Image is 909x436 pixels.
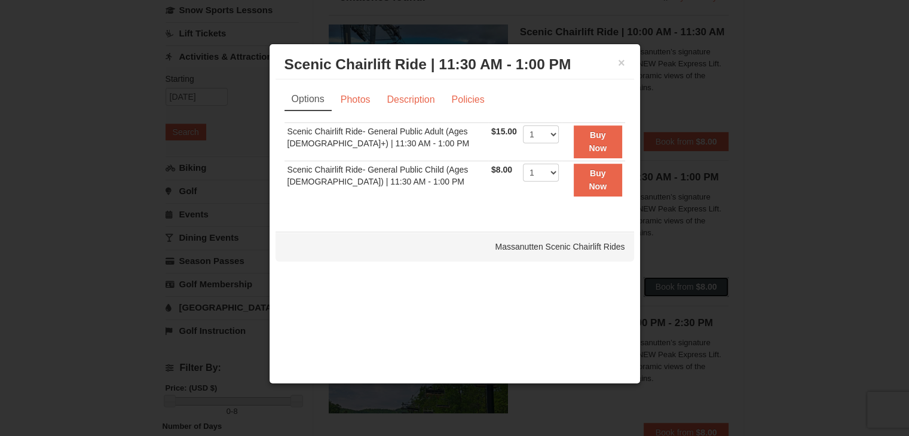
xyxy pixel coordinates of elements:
td: Scenic Chairlift Ride- General Public Adult (Ages [DEMOGRAPHIC_DATA]+) | 11:30 AM - 1:00 PM [284,123,488,161]
button: Buy Now [574,164,622,196]
span: $15.00 [491,127,517,136]
a: Description [379,88,442,111]
strong: Buy Now [589,130,607,153]
a: Photos [333,88,378,111]
td: Scenic Chairlift Ride- General Public Child (Ages [DEMOGRAPHIC_DATA]) | 11:30 AM - 1:00 PM [284,161,488,198]
strong: Buy Now [589,168,607,191]
div: Massanutten Scenic Chairlift Rides [276,232,634,262]
a: Policies [443,88,492,111]
button: Buy Now [574,125,622,158]
button: × [618,57,625,69]
a: Options [284,88,332,111]
span: $8.00 [491,165,512,174]
h3: Scenic Chairlift Ride | 11:30 AM - 1:00 PM [284,56,625,73]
